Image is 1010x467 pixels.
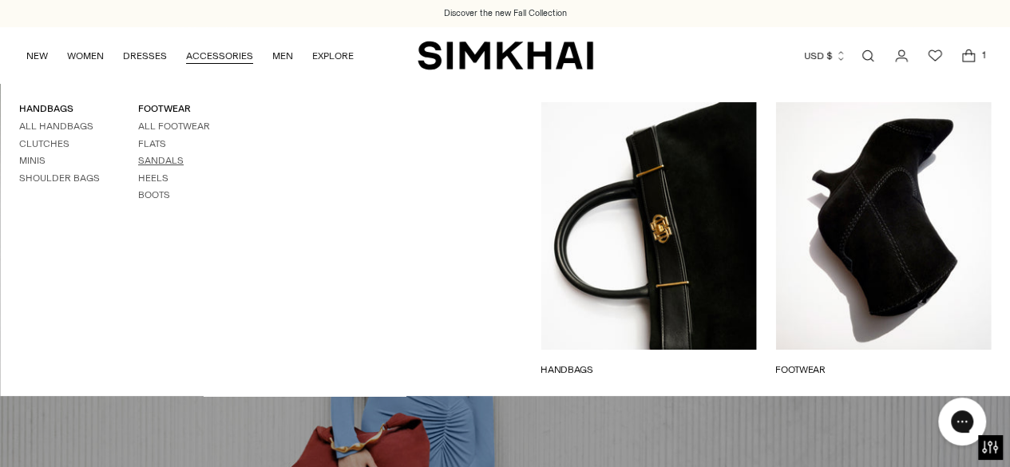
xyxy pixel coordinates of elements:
span: 1 [976,48,991,62]
a: Wishlist [919,40,951,72]
a: SIMKHAI [418,40,593,71]
iframe: Sign Up via Text for Offers [13,406,160,454]
a: Open search modal [852,40,884,72]
iframe: Gorgias live chat messenger [930,392,994,451]
a: DRESSES [123,38,167,73]
a: MEN [272,38,293,73]
a: Discover the new Fall Collection [444,7,567,20]
button: USD $ [804,38,846,73]
a: ACCESSORIES [186,38,253,73]
a: Go to the account page [885,40,917,72]
a: WOMEN [67,38,104,73]
a: NEW [26,38,48,73]
a: EXPLORE [312,38,354,73]
a: Open cart modal [953,40,984,72]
